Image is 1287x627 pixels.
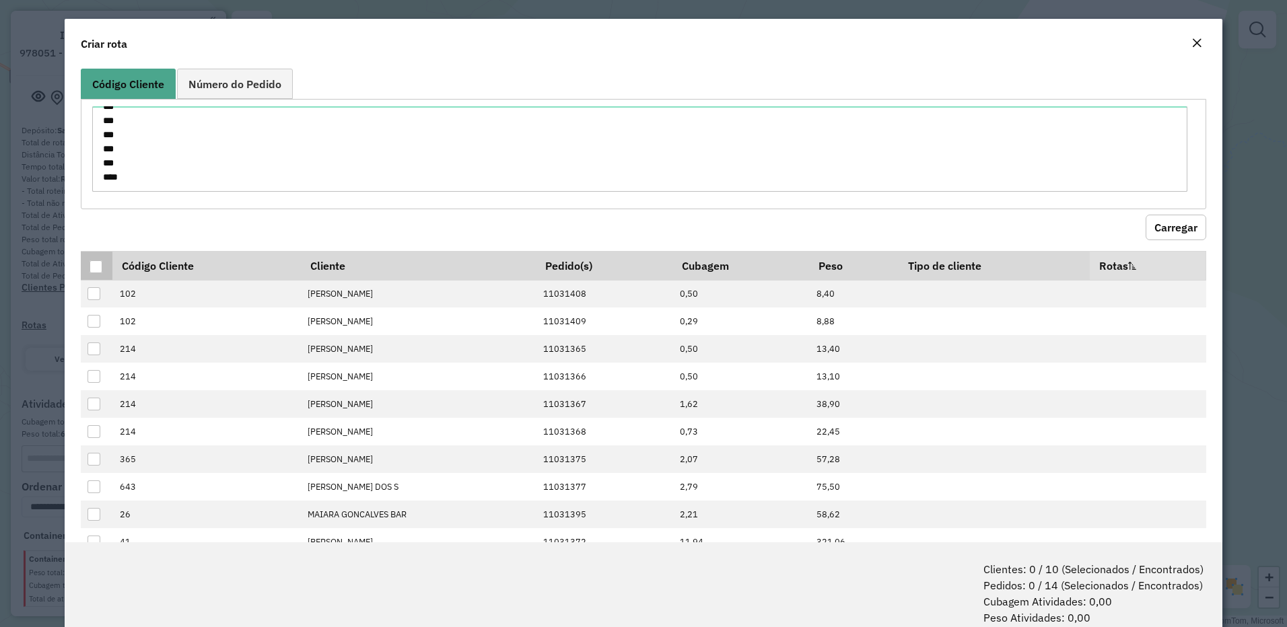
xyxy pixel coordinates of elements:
td: [PERSON_NAME] DOS S [301,473,536,501]
th: Pedido(s) [536,251,673,280]
td: 214 [112,418,301,445]
td: 13,10 [809,363,899,390]
td: [PERSON_NAME] [301,363,536,390]
th: Peso [809,251,899,280]
td: 2,07 [672,445,809,473]
td: 214 [112,335,301,363]
span: 11031368 [543,426,586,437]
span: 11031367 [543,398,586,410]
span: 11031377 [543,481,586,492]
span: 11031395 [543,509,586,520]
button: Carregar [1146,215,1206,240]
td: [PERSON_NAME] [301,445,536,473]
td: 11,94 [672,528,809,556]
td: 41 [112,528,301,556]
td: 102 [112,280,301,307]
td: [PERSON_NAME] [301,390,536,418]
td: [PERSON_NAME] [301,528,536,556]
td: 214 [112,390,301,418]
td: 22,45 [809,418,899,445]
th: Tipo de cliente [899,251,1090,280]
td: 102 [112,307,301,335]
span: 11031408 [543,288,586,299]
td: 75,50 [809,473,899,501]
td: 8,40 [809,280,899,307]
span: 11031372 [543,536,586,548]
td: 321,06 [809,528,899,556]
span: 11031375 [543,453,586,465]
span: Código Cliente [92,79,164,89]
td: 38,90 [809,390,899,418]
td: 2,79 [672,473,809,501]
td: 0,50 [672,280,809,307]
td: 26 [112,501,301,528]
th: Cliente [301,251,536,280]
th: Rotas [1090,251,1206,280]
td: [PERSON_NAME] [301,335,536,363]
span: 11031365 [543,343,586,355]
th: Código Cliente [112,251,301,280]
span: Número do Pedido [188,79,281,89]
span: 11031366 [543,371,586,382]
td: 58,62 [809,501,899,528]
td: 214 [112,363,301,390]
td: 0,50 [672,335,809,363]
th: Cubagem [672,251,809,280]
td: 643 [112,473,301,501]
td: 365 [112,445,301,473]
td: 13,40 [809,335,899,363]
td: [PERSON_NAME] [301,418,536,445]
em: Fechar [1191,38,1202,48]
td: 8,88 [809,307,899,335]
span: Clientes: 0 / 10 (Selecionados / Encontrados) Pedidos: 0 / 14 (Selecionados / Encontrados) Cubage... [983,561,1204,626]
td: [PERSON_NAME] [301,307,536,335]
td: 0,29 [672,307,809,335]
td: 1,62 [672,390,809,418]
td: 57,28 [809,445,899,473]
td: [PERSON_NAME] [301,280,536,307]
td: 2,21 [672,501,809,528]
td: MAIARA GONCALVES BAR [301,501,536,528]
button: Close [1187,35,1206,52]
h4: Criar rota [81,36,127,52]
span: 11031409 [543,316,586,327]
td: 0,73 [672,418,809,445]
td: 0,50 [672,363,809,390]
